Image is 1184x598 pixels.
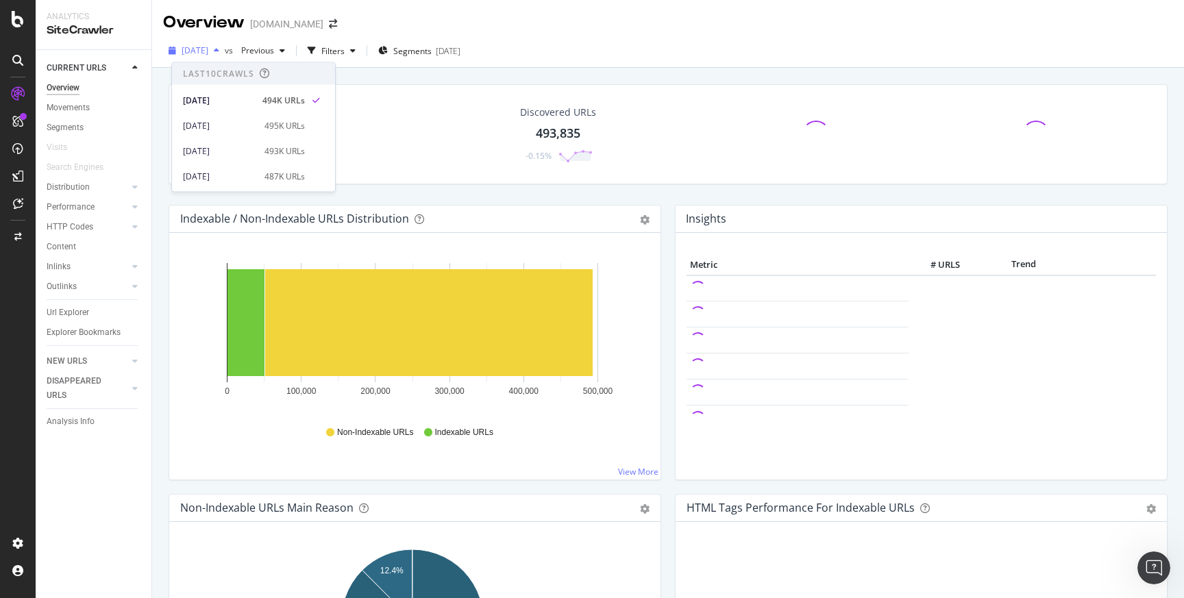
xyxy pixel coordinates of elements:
text: 500,000 [583,386,613,396]
div: Url Explorer [47,306,89,320]
div: Overview [163,11,245,34]
span: Non-Indexable URLs [337,427,413,438]
div: Movements [47,101,90,115]
div: Discovered URLs [520,105,596,119]
div: 495K URLs [264,119,305,132]
div: [DATE] [183,119,256,132]
a: Visits [47,140,81,155]
div: SiteCrawler [47,23,140,38]
th: Trend [963,255,1084,275]
div: gear [640,504,650,514]
a: Url Explorer [47,306,142,320]
div: Analytics [47,11,140,23]
div: [DATE] [183,94,254,106]
a: Analysis Info [47,414,142,429]
th: # URLS [909,255,963,275]
div: Non-Indexable URLs Main Reason [180,501,354,514]
div: Segments [47,121,84,135]
span: Previous [236,45,274,56]
span: vs [225,45,236,56]
a: Explorer Bookmarks [47,325,142,340]
div: Performance [47,200,95,214]
button: Filters [302,40,361,62]
div: gear [1146,504,1156,514]
div: Distribution [47,180,90,195]
text: 200,000 [360,386,391,396]
text: 400,000 [509,386,539,396]
button: Previous [236,40,291,62]
a: Overview [47,81,142,95]
div: [DATE] [436,45,460,57]
div: Visits [47,140,67,155]
text: 12.4% [380,566,404,575]
a: CURRENT URLS [47,61,128,75]
div: Content [47,240,76,254]
text: 100,000 [286,386,317,396]
svg: A chart. [180,255,645,414]
div: arrow-right-arrow-left [329,19,337,29]
h4: Insights [686,210,726,228]
div: Inlinks [47,260,71,274]
div: Explorer Bookmarks [47,325,121,340]
span: Segments [393,45,432,57]
th: Metric [687,255,909,275]
button: [DATE] [163,40,225,62]
div: Filters [321,45,345,57]
a: Inlinks [47,260,128,274]
div: 493,835 [536,125,580,142]
a: View More [618,466,658,477]
a: Segments [47,121,142,135]
div: [DOMAIN_NAME] [250,17,323,31]
div: HTTP Codes [47,220,93,234]
div: 493K URLs [264,145,305,157]
a: NEW URLS [47,354,128,369]
iframe: Intercom live chat [1137,551,1170,584]
div: [DATE] [183,145,256,157]
span: 2025 Aug. 9th [182,45,208,56]
a: Search Engines [47,160,117,175]
div: -0.15% [526,150,552,162]
a: Movements [47,101,142,115]
div: Indexable / Non-Indexable URLs Distribution [180,212,409,225]
div: Overview [47,81,79,95]
div: HTML Tags Performance for Indexable URLs [687,501,915,514]
a: DISAPPEARED URLS [47,374,128,403]
a: Content [47,240,142,254]
span: Indexable URLs [435,427,493,438]
div: CURRENT URLS [47,61,106,75]
text: 0 [225,386,230,396]
div: Search Engines [47,160,103,175]
a: HTTP Codes [47,220,128,234]
a: Performance [47,200,128,214]
text: 300,000 [434,386,465,396]
a: Outlinks [47,279,128,294]
div: Analysis Info [47,414,95,429]
div: NEW URLS [47,354,87,369]
div: DISAPPEARED URLS [47,374,116,403]
div: gear [640,215,650,225]
div: 487K URLs [264,170,305,182]
div: Outlinks [47,279,77,294]
div: 494K URLs [262,94,305,106]
button: Segments[DATE] [373,40,466,62]
div: Last 10 Crawls [183,68,254,79]
div: [DATE] [183,170,256,182]
a: Distribution [47,180,128,195]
